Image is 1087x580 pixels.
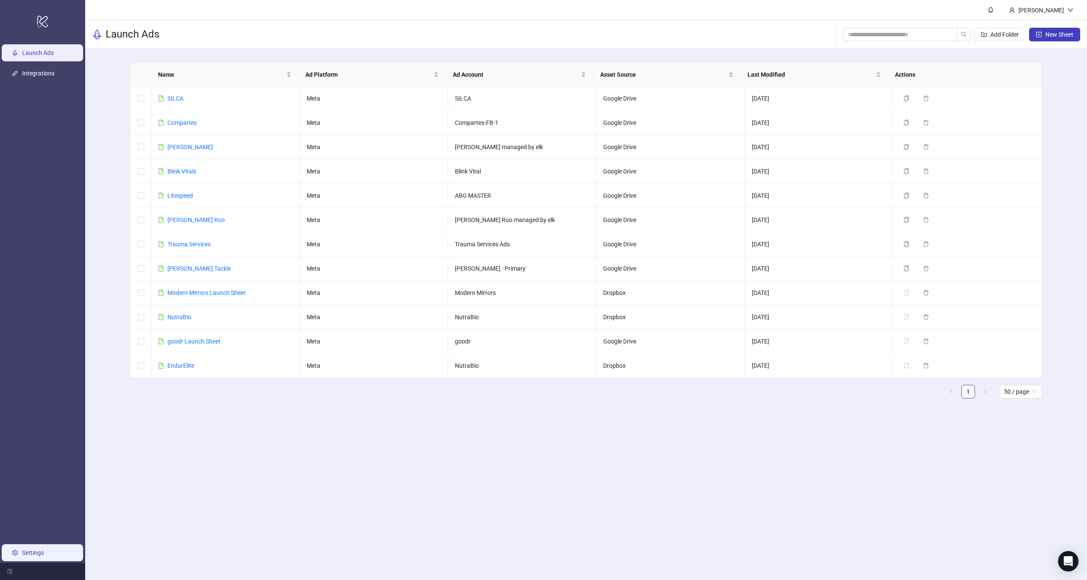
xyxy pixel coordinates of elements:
[7,568,13,574] span: menu-fold
[167,144,213,150] a: [PERSON_NAME]
[923,314,929,320] span: delete
[300,208,448,232] td: Meta
[962,385,975,398] a: 1
[900,336,916,346] button: The sheet needs to be migrated before it can be duplicated. Please open the sheet to migrate it.
[903,144,909,150] span: copy
[981,32,987,38] span: folder-add
[1015,6,1067,15] div: [PERSON_NAME]
[158,120,164,126] span: file
[22,549,44,556] a: Settings
[158,265,164,271] span: file
[596,354,745,378] td: Dropbox
[1036,32,1042,38] span: plus-square
[158,95,164,101] span: file
[106,28,159,41] h3: Launch Ads
[167,241,211,248] a: Trauma Services
[300,232,448,257] td: Meta
[745,87,893,111] td: [DATE]
[745,354,893,378] td: [DATE]
[448,232,596,257] td: Trauma Services Ads
[158,70,285,79] span: Name
[158,314,164,320] span: file
[1004,385,1037,398] span: 50 / page
[1058,551,1078,571] div: Open Intercom Messenger
[596,111,745,135] td: Google Drive
[299,63,446,87] th: Ad Platform
[983,389,988,394] span: right
[305,70,432,79] span: Ad Platform
[158,241,164,247] span: file
[745,281,893,305] td: [DATE]
[167,216,225,223] a: [PERSON_NAME] Roo
[745,208,893,232] td: [DATE]
[923,168,929,174] span: delete
[923,193,929,199] span: delete
[961,385,975,398] li: 1
[923,144,929,150] span: delete
[745,184,893,208] td: [DATE]
[300,305,448,329] td: Meta
[448,135,596,159] td: [PERSON_NAME] managed by elk
[944,385,958,398] button: left
[1045,31,1073,38] span: New Sheet
[448,87,596,111] td: SILCA
[448,208,596,232] td: [PERSON_NAME] Roo managed by elk
[448,257,596,281] td: [PERSON_NAME] - Primary
[888,63,1035,87] th: Actions
[900,288,916,298] button: The sheet needs to be migrated before it can be duplicated. Please open the sheet to migrate it.
[167,338,221,345] a: goodr Launch Sheet
[745,257,893,281] td: [DATE]
[448,184,596,208] td: ABG MASTER
[741,63,888,87] th: Last Modified
[167,362,194,369] a: EndurElite
[22,70,55,77] a: Integrations
[167,265,231,272] a: [PERSON_NAME] Tackle
[448,159,596,184] td: Blink Vital
[446,63,593,87] th: Ad Account
[923,363,929,369] span: delete
[596,305,745,329] td: Dropbox
[300,354,448,378] td: Meta
[1067,7,1073,13] span: down
[900,361,916,371] button: The sheet needs to be migrated before it can be duplicated. Please open the sheet to migrate it.
[903,193,909,199] span: copy
[990,31,1019,38] span: Add Folder
[300,184,448,208] td: Meta
[167,289,246,296] a: Modern Mirrors Launch Sheet
[1009,7,1015,13] span: user
[92,29,102,40] span: rocket
[596,87,745,111] td: Google Drive
[596,208,745,232] td: Google Drive
[158,193,164,199] span: file
[167,95,184,102] a: SILCA
[158,217,164,223] span: file
[923,241,929,247] span: delete
[167,192,193,199] a: Litespeed
[978,385,992,398] button: right
[903,241,909,247] span: copy
[596,159,745,184] td: Google Drive
[158,144,164,150] span: file
[923,290,929,296] span: delete
[748,70,874,79] span: Last Modified
[158,168,164,174] span: file
[923,120,929,126] span: delete
[448,329,596,354] td: goodr
[158,290,164,296] span: file
[151,63,299,87] th: Name
[593,63,741,87] th: Asset Source
[900,312,916,322] button: The sheet needs to be migrated before it can be duplicated. Please open the sheet to migrate it.
[158,338,164,344] span: file
[22,50,54,57] a: Launch Ads
[923,265,929,271] span: delete
[745,329,893,354] td: [DATE]
[300,281,448,305] td: Meta
[158,363,164,369] span: file
[596,281,745,305] td: Dropbox
[596,329,745,354] td: Google Drive
[167,119,197,126] a: Compartes
[596,232,745,257] td: Google Drive
[300,87,448,111] td: Meta
[300,159,448,184] td: Meta
[745,111,893,135] td: [DATE]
